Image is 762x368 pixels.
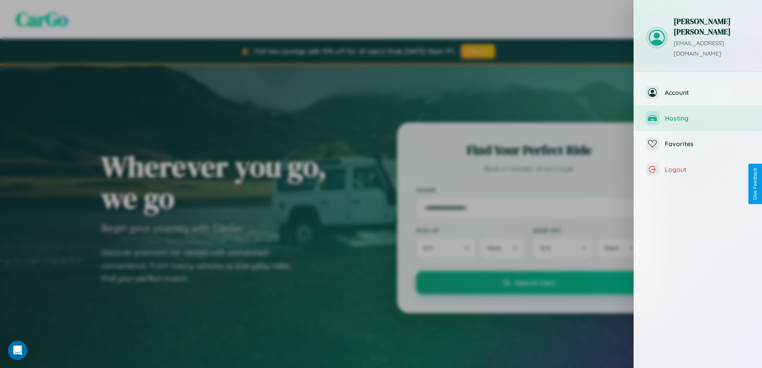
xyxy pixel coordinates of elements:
div: Open Intercom Messenger [8,341,27,360]
span: Logout [665,165,750,173]
span: Account [665,88,750,97]
span: Hosting [665,114,750,122]
p: [EMAIL_ADDRESS][DOMAIN_NAME] [674,38,750,59]
span: Favorites [665,140,750,148]
button: Logout [634,157,762,182]
button: Account [634,80,762,105]
button: Hosting [634,105,762,131]
h3: [PERSON_NAME] [PERSON_NAME] [674,16,750,37]
button: Favorites [634,131,762,157]
div: Give Feedback [752,168,758,200]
